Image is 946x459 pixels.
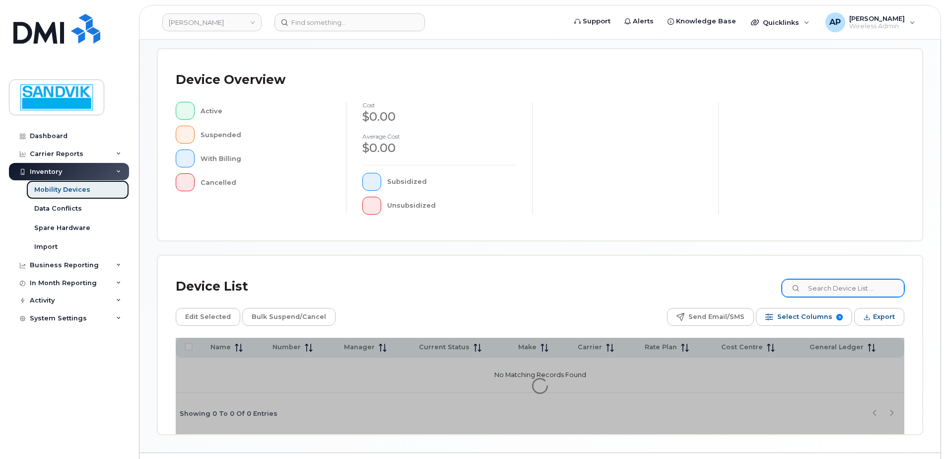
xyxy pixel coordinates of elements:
[617,11,661,31] a: Alerts
[829,16,841,28] span: AP
[201,150,331,167] div: With Billing
[777,309,832,324] span: Select Columns
[818,12,922,32] div: Annette Panzani
[836,314,843,320] span: 9
[676,16,736,26] span: Knowledge Base
[185,309,231,324] span: Edit Selected
[176,67,285,93] div: Device Overview
[667,308,754,326] button: Send Email/SMS
[274,13,425,31] input: Find something...
[583,16,610,26] span: Support
[854,308,904,326] button: Export
[162,13,262,31] a: Sandvik Tamrock
[661,11,743,31] a: Knowledge Base
[201,173,331,191] div: Cancelled
[763,18,799,26] span: Quicklinks
[688,309,744,324] span: Send Email/SMS
[362,133,516,140] h4: Average cost
[362,140,516,156] div: $0.00
[387,197,517,215] div: Unsubsidized
[756,308,852,326] button: Select Columns 9
[176,308,240,326] button: Edit Selected
[633,16,654,26] span: Alerts
[849,14,905,22] span: [PERSON_NAME]
[362,102,516,108] h4: cost
[782,279,904,297] input: Search Device List ...
[567,11,617,31] a: Support
[744,12,816,32] div: Quicklinks
[201,126,331,144] div: Suspended
[873,309,895,324] span: Export
[252,309,326,324] span: Bulk Suspend/Cancel
[176,274,248,300] div: Device List
[201,102,331,120] div: Active
[362,108,516,125] div: $0.00
[387,173,517,191] div: Subsidized
[242,308,336,326] button: Bulk Suspend/Cancel
[849,22,905,30] span: Wireless Admin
